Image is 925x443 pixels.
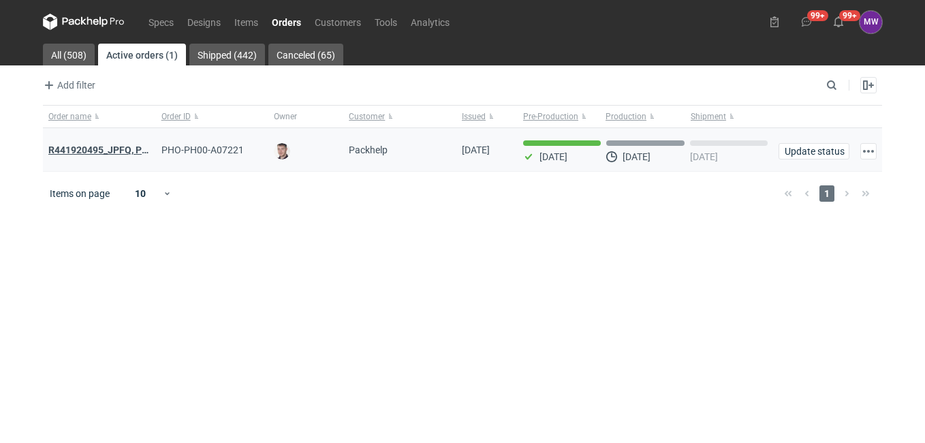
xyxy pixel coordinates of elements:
[119,184,163,203] div: 10
[349,144,388,155] span: Packhelp
[308,14,368,30] a: Customers
[824,77,867,93] input: Search
[228,14,265,30] a: Items
[539,151,567,162] p: [DATE]
[274,143,290,159] img: Maciej Sikora
[98,44,186,65] a: Active orders (1)
[523,111,578,122] span: Pre-Production
[43,44,95,65] a: All (508)
[161,111,191,122] span: Order ID
[462,144,490,155] span: 15/09/2025
[690,151,718,162] p: [DATE]
[48,111,91,122] span: Order name
[518,106,603,127] button: Pre-Production
[43,106,156,127] button: Order name
[181,14,228,30] a: Designs
[142,14,181,30] a: Specs
[349,111,385,122] span: Customer
[785,147,843,156] span: Update status
[189,44,265,65] a: Shipped (442)
[265,14,308,30] a: Orders
[860,11,882,33] div: Magdalena Wróblewska
[41,77,95,93] span: Add filter
[368,14,404,30] a: Tools
[456,106,518,127] button: Issued
[40,77,96,93] button: Add filter
[50,187,110,200] span: Items on page
[796,11,817,33] button: 99+
[43,14,125,30] svg: Packhelp Pro
[404,14,456,30] a: Analytics
[603,106,688,127] button: Production
[268,44,343,65] a: Canceled (65)
[462,111,486,122] span: Issued
[779,143,849,159] button: Update status
[606,111,646,122] span: Production
[688,106,773,127] button: Shipment
[156,106,269,127] button: Order ID
[860,11,882,33] button: MW
[623,151,650,162] p: [DATE]
[828,11,849,33] button: 99+
[860,143,877,159] button: Actions
[691,111,726,122] span: Shipment
[48,144,185,155] a: R441920495_JPFQ, PHIE, QSLV
[819,185,834,202] span: 1
[161,144,244,155] span: PHO-PH00-A07221
[274,111,297,122] span: Owner
[343,106,456,127] button: Customer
